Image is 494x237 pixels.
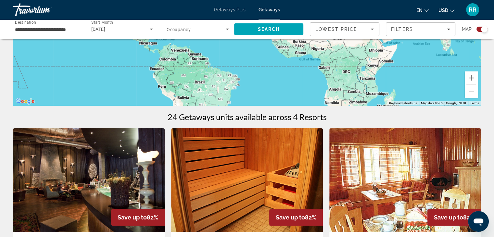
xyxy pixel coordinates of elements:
a: Getaways [259,7,280,12]
mat-select: Sort by [315,25,374,33]
img: Fjall-Lien [329,128,481,232]
span: Map data ©2025 Google, INEGI [421,101,466,105]
span: Filters [391,27,413,32]
a: Terms (opens in new tab) [470,101,479,105]
iframe: Button to launch messaging window [468,211,489,232]
span: Occupancy [167,27,191,32]
div: 82% [111,209,165,226]
button: Change currency [438,6,454,15]
button: User Menu [464,3,481,17]
a: Getaways Plus [214,7,246,12]
span: [DATE] [91,27,106,32]
span: Destination [15,20,36,24]
span: USD [438,8,448,13]
button: Zoom out [465,85,478,98]
button: Change language [416,6,429,15]
button: Search [234,23,304,35]
h1: 24 Getaways units available across 4 Resorts [168,112,327,122]
span: RR [469,6,476,13]
img: Skistar Vacation Club Experiumtorget [13,128,165,232]
div: 82% [269,209,323,226]
div: 82% [427,209,481,226]
img: Google [15,97,36,106]
button: Zoom in [465,71,478,84]
a: Travorium [13,1,78,18]
span: Save up to [276,214,305,221]
input: Select destination [15,26,77,33]
span: Save up to [434,214,463,221]
span: Map [462,25,472,34]
img: Holiday Club Tegefjäll [171,128,323,232]
span: Lowest Price [315,27,357,32]
button: Keyboard shortcuts [389,101,417,106]
span: Search [258,27,280,32]
a: Open this area in Google Maps (opens a new window) [15,97,36,106]
span: en [416,8,423,13]
button: Filters [386,22,455,36]
span: Start Month [91,20,113,25]
span: Save up to [118,214,147,221]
